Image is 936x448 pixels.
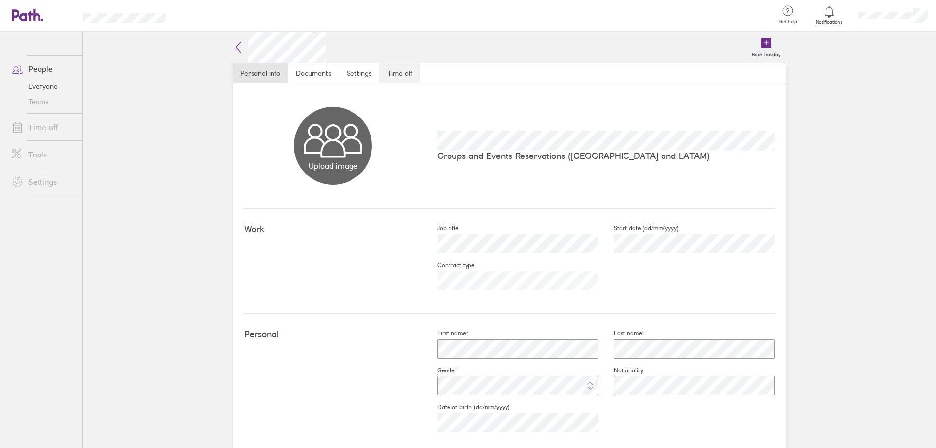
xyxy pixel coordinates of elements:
span: Get help [772,19,804,25]
label: Job title [422,224,458,232]
label: Contract type [422,261,474,269]
a: Teams [4,94,82,110]
span: Notifications [814,19,845,25]
a: Tools [4,145,82,164]
label: Nationality [598,367,643,374]
h4: Personal [244,330,422,340]
a: Personal info [233,63,288,83]
a: Time off [379,63,420,83]
label: Last name* [598,330,644,337]
label: Start date (dd/mm/yyyy) [598,224,679,232]
h4: Work [244,224,422,234]
label: Book holiday [746,49,786,58]
a: Time off [4,117,82,137]
a: Book holiday [746,32,786,63]
a: Settings [339,63,379,83]
label: First name* [422,330,468,337]
label: Date of birth (dd/mm/yyyy) [422,403,510,411]
a: Everyone [4,78,82,94]
p: Groups and Events Reservations ([GEOGRAPHIC_DATA] and LATAM) [437,151,775,161]
label: Gender [422,367,457,374]
a: Notifications [814,5,845,25]
a: People [4,59,82,78]
a: Settings [4,172,82,192]
a: Documents [288,63,339,83]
